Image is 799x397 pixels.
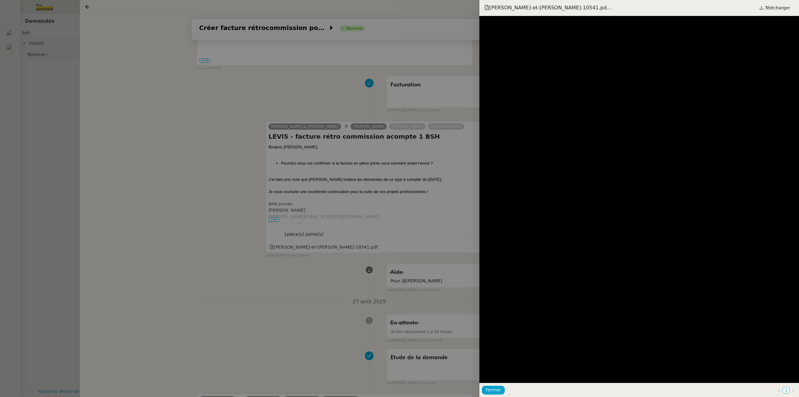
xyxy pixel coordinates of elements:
[776,387,782,394] button: Page précédente
[486,386,501,394] span: Fermer
[756,3,794,12] a: Télécharger
[765,4,790,12] span: Télécharger
[484,4,611,11] span: [PERSON_NAME]-et-[PERSON_NAME]-10541.pd...
[482,386,505,395] button: Fermer
[783,387,789,393] a: 1
[790,387,797,394] button: Page suivante
[782,387,790,394] li: 1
